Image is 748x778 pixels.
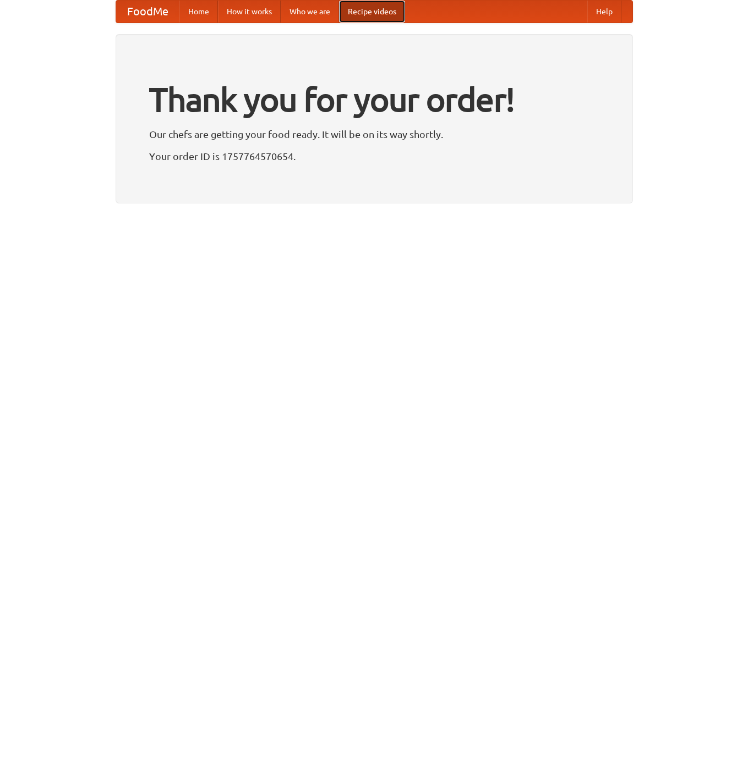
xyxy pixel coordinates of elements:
[218,1,281,23] a: How it works
[179,1,218,23] a: Home
[149,148,599,164] p: Your order ID is 1757764570654.
[149,73,599,126] h1: Thank you for your order!
[339,1,405,23] a: Recipe videos
[116,1,179,23] a: FoodMe
[587,1,621,23] a: Help
[281,1,339,23] a: Who we are
[149,126,599,142] p: Our chefs are getting your food ready. It will be on its way shortly.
